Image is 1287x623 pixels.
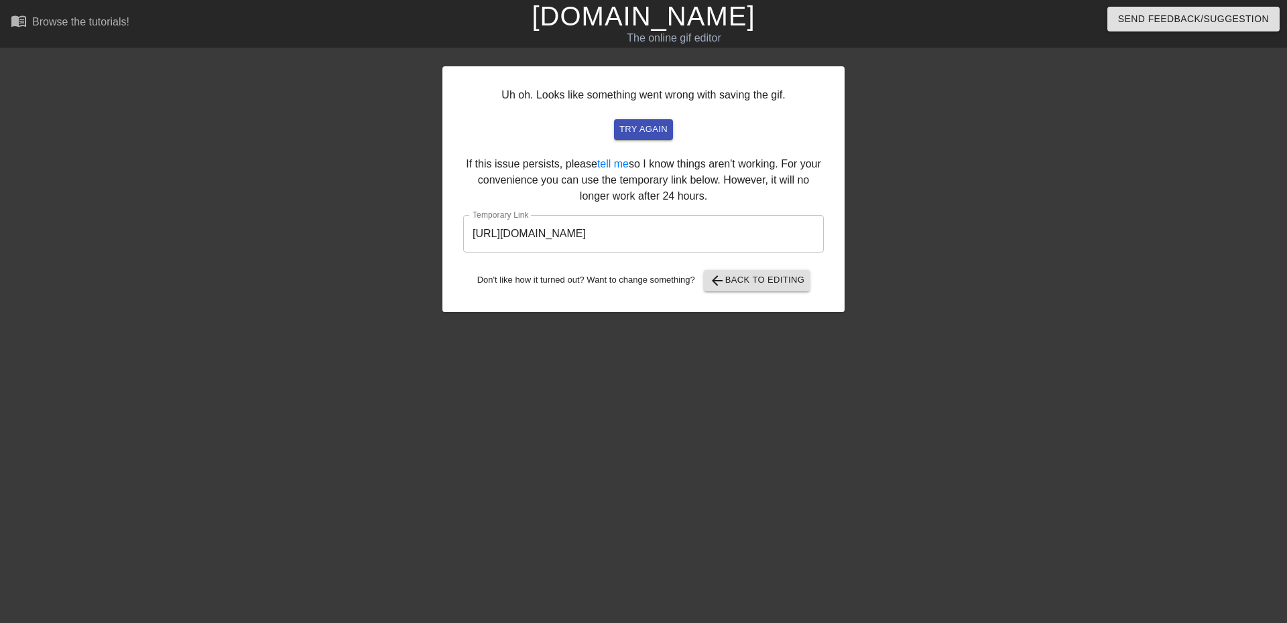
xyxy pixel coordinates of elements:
[709,273,805,289] span: Back to Editing
[1107,7,1280,31] button: Send Feedback/Suggestion
[463,270,824,291] div: Don't like how it turned out? Want to change something?
[704,270,810,291] button: Back to Editing
[597,158,629,169] a: tell me
[709,273,725,289] span: arrow_back
[532,1,755,31] a: [DOMAIN_NAME]
[463,215,824,253] input: bare
[11,13,27,29] span: menu_book
[32,16,129,27] div: Browse the tutorials!
[436,30,912,46] div: The online gif editor
[619,122,668,137] span: try again
[1118,11,1269,27] span: Send Feedback/Suggestion
[11,13,129,33] a: Browse the tutorials!
[614,119,673,140] button: try again
[442,66,845,312] div: Uh oh. Looks like something went wrong with saving the gif. If this issue persists, please so I k...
